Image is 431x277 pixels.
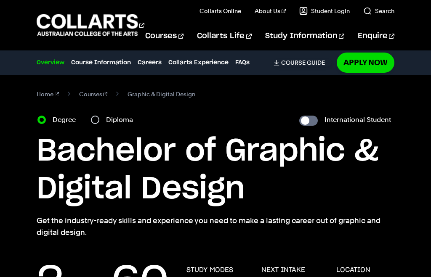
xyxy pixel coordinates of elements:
a: Home [37,88,59,100]
a: FAQs [235,58,250,67]
p: Get the industry-ready skills and experience you need to make a lasting career out of graphic and... [37,215,394,238]
a: Course Guide [274,59,332,66]
span: Graphic & Digital Design [128,88,195,100]
div: Go to homepage [37,13,124,37]
h1: Bachelor of Graphic & Digital Design [37,132,394,208]
label: International Student [325,114,391,126]
a: Student Login [299,7,350,15]
a: Search [363,7,394,15]
a: About Us [255,7,286,15]
a: Courses [79,88,108,100]
a: Careers [138,58,162,67]
a: Enquire [358,22,394,50]
a: Apply Now [337,53,394,72]
label: Diploma [106,114,138,126]
a: Study Information [265,22,344,50]
a: Collarts Online [200,7,241,15]
h3: LOCATION [336,266,370,274]
a: Courses [145,22,184,50]
h3: NEXT INTAKE [261,266,305,274]
h3: STUDY MODES [186,266,233,274]
a: Collarts Life [197,22,251,50]
a: Collarts Experience [168,58,229,67]
label: Degree [53,114,81,126]
a: Overview [37,58,64,67]
a: Course Information [71,58,131,67]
